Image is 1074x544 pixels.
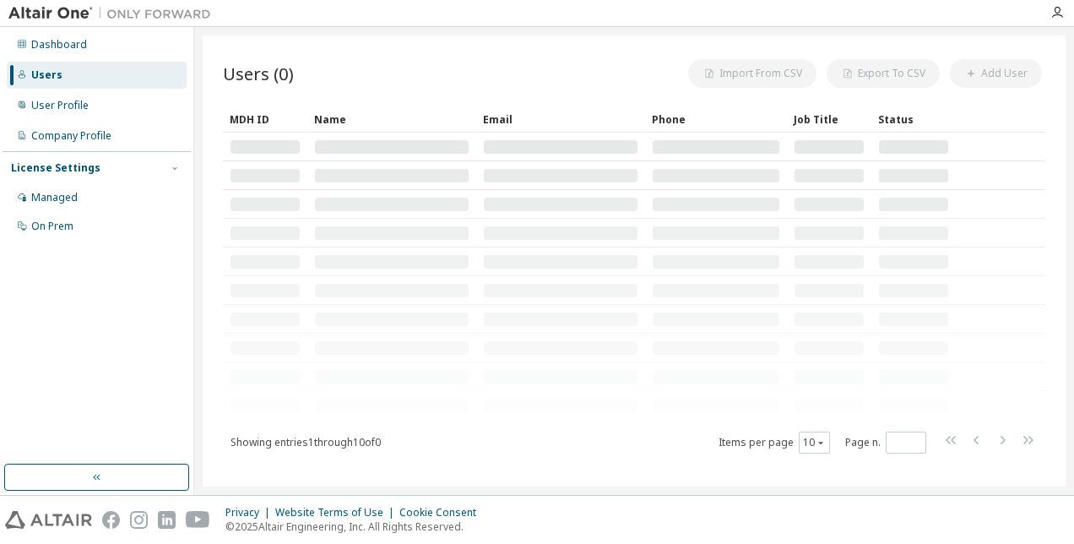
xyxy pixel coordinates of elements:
[688,59,816,88] button: Import From CSV
[8,5,220,22] img: Altair One
[130,511,148,529] img: instagram.svg
[719,432,830,454] span: Items per page
[186,511,210,529] img: youtube.svg
[31,191,78,204] div: Managed
[102,511,120,529] img: facebook.svg
[31,38,87,52] div: Dashboard
[31,68,62,82] div: Users
[652,106,780,133] div: Phone
[275,506,399,520] div: Website Terms of Use
[225,506,275,520] div: Privacy
[158,511,176,529] img: linkedin.svg
[827,59,940,88] button: Export To CSV
[5,511,92,529] img: altair_logo.svg
[230,106,301,133] div: MDH ID
[483,106,638,133] div: Email
[878,106,949,133] div: Status
[31,220,73,233] div: On Prem
[399,506,486,520] div: Cookie Consent
[225,520,486,534] p: © 2025 Altair Engineering, Inc. All Rights Reserved.
[223,62,294,85] span: Users (0)
[845,432,926,454] span: Page n.
[794,106,865,133] div: Job Title
[231,435,381,449] span: Showing entries 1 through 10 of 0
[31,129,111,143] div: Company Profile
[31,99,89,112] div: User Profile
[11,161,100,175] div: License Settings
[950,59,1042,88] button: Add User
[314,106,469,133] div: Name
[803,436,826,449] button: 10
